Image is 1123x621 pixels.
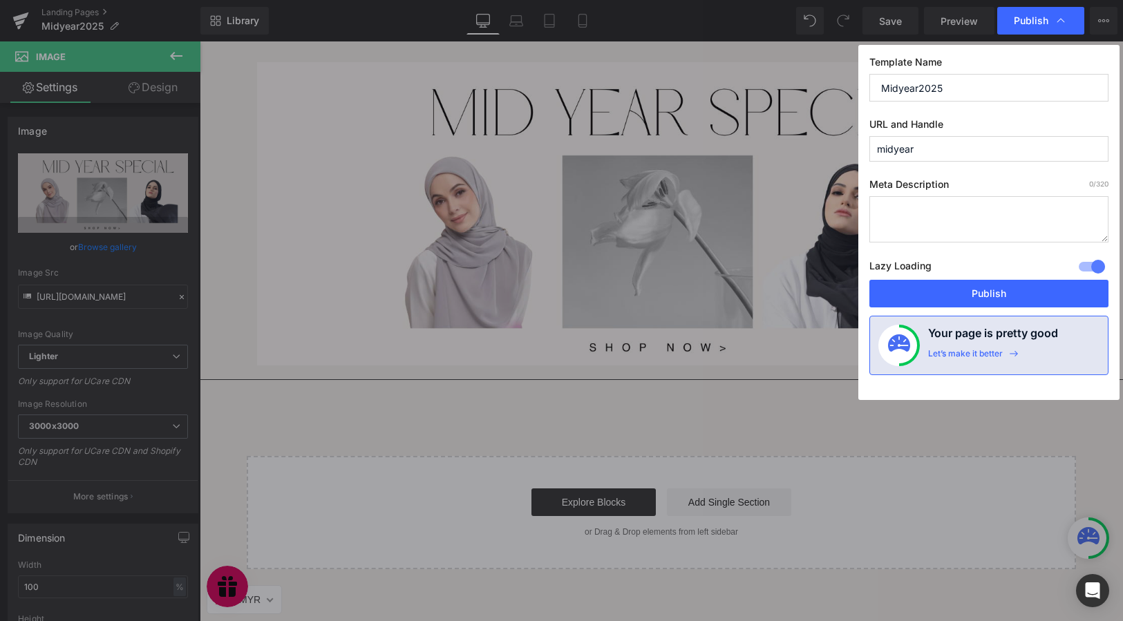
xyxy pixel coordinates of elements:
label: Meta Description [869,178,1108,196]
label: Lazy Loading [869,257,932,280]
a: Add Single Section [467,447,592,475]
p: or Drag & Drop elements from left sidebar [69,486,854,495]
a: Explore Blocks [332,447,456,475]
iframe: Button to open loyalty program pop-up [7,524,48,566]
label: Template Name [869,56,1108,74]
span: /320 [1089,180,1108,188]
div: Let’s make it better [928,348,1003,366]
div: Open Intercom Messenger [1076,574,1109,607]
h4: Your page is pretty good [928,325,1058,348]
span: 0 [1089,180,1093,188]
span: Publish [1014,15,1048,27]
span: MYR [39,553,61,564]
img: onboarding-status.svg [888,334,910,356]
label: URL and Handle [869,118,1108,136]
button: Publish [869,280,1108,307]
